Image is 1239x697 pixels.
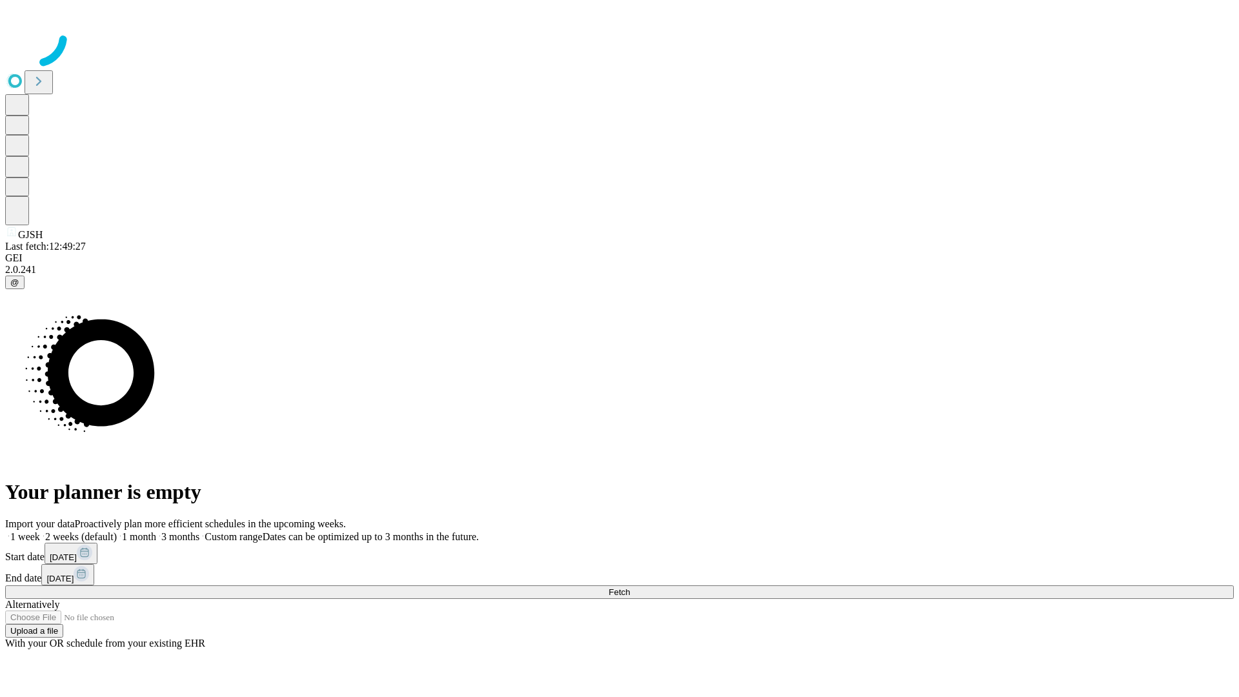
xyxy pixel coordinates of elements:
[75,518,346,529] span: Proactively plan more efficient schedules in the upcoming weeks.
[5,624,63,638] button: Upload a file
[45,543,97,564] button: [DATE]
[5,585,1234,599] button: Fetch
[5,564,1234,585] div: End date
[5,252,1234,264] div: GEI
[5,264,1234,276] div: 2.0.241
[46,574,74,583] span: [DATE]
[5,638,205,649] span: With your OR schedule from your existing EHR
[10,531,40,542] span: 1 week
[609,587,630,597] span: Fetch
[5,543,1234,564] div: Start date
[122,531,156,542] span: 1 month
[5,276,25,289] button: @
[18,229,43,240] span: GJSH
[50,552,77,562] span: [DATE]
[5,241,86,252] span: Last fetch: 12:49:27
[205,531,262,542] span: Custom range
[45,531,117,542] span: 2 weeks (default)
[10,278,19,287] span: @
[263,531,479,542] span: Dates can be optimized up to 3 months in the future.
[161,531,199,542] span: 3 months
[5,599,59,610] span: Alternatively
[5,480,1234,504] h1: Your planner is empty
[41,564,94,585] button: [DATE]
[5,518,75,529] span: Import your data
